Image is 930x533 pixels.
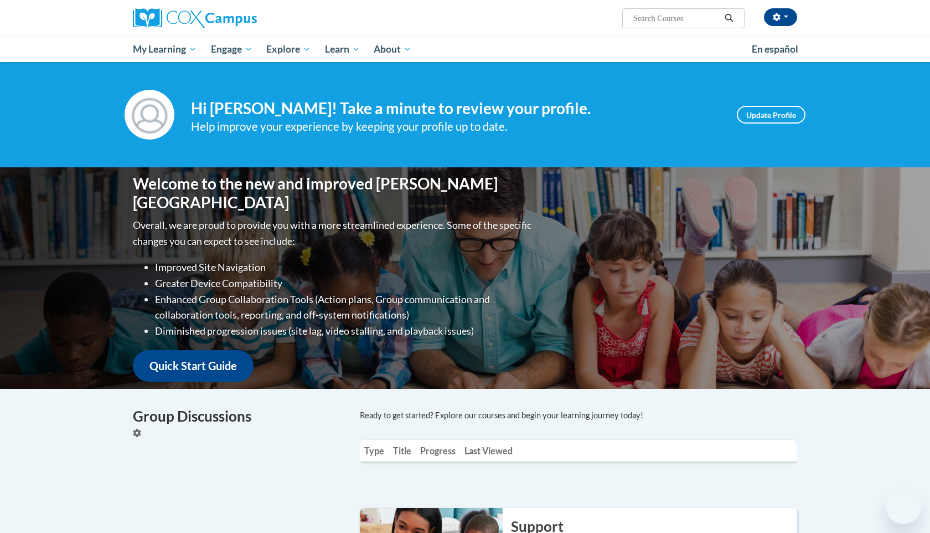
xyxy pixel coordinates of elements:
[133,350,254,382] a: Quick Start Guide
[133,406,343,427] h4: Group Discussions
[460,440,517,462] th: Last Viewed
[318,37,367,62] a: Learn
[155,275,534,291] li: Greater Device Compatibility
[133,217,534,249] p: Overall, we are proud to provide you with a more streamlined experience. Some of the specific cha...
[721,12,737,25] button: Search
[116,37,814,62] div: Main menu
[211,43,252,56] span: Engage
[325,43,360,56] span: Learn
[155,259,534,275] li: Improved Site Navigation
[416,440,460,462] th: Progress
[266,43,311,56] span: Explore
[191,117,720,136] div: Help improve your experience by keeping your profile up to date.
[752,43,798,55] span: En español
[126,37,204,62] a: My Learning
[133,8,257,28] img: Cox Campus
[374,43,411,56] span: About
[155,291,534,324] li: Enhanced Group Collaboration Tools (Action plans, Group communication and collaboration tools, re...
[125,90,174,140] img: Profile Image
[886,489,921,524] iframe: Button to launch messaging window
[133,43,197,56] span: My Learning
[259,37,318,62] a: Explore
[133,175,534,212] h1: Welcome to the new and improved [PERSON_NAME][GEOGRAPHIC_DATA]
[745,38,805,61] a: En español
[191,99,720,118] h4: Hi [PERSON_NAME]! Take a minute to review your profile.
[367,37,419,62] a: About
[764,8,797,26] button: Account Settings
[204,37,260,62] a: Engage
[737,106,805,124] a: Update Profile
[632,12,721,25] input: Search Courses
[155,323,534,339] li: Diminished progression issues (site lag, video stalling, and playback issues)
[360,440,389,462] th: Type
[389,440,416,462] th: Title
[133,8,343,28] a: Cox Campus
